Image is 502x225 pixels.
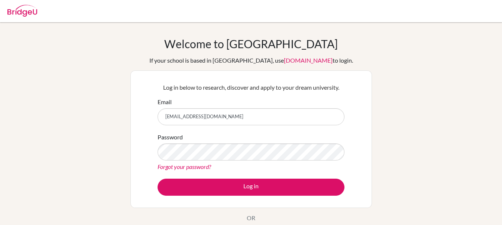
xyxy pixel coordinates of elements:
[7,5,37,17] img: Bridge-U
[158,83,344,92] p: Log in below to research, discover and apply to your dream university.
[247,214,255,222] p: OR
[164,37,338,50] h1: Welcome to [GEOGRAPHIC_DATA]
[149,56,353,65] div: If your school is based in [GEOGRAPHIC_DATA], use to login.
[158,179,344,196] button: Log in
[158,97,172,106] label: Email
[158,133,183,142] label: Password
[158,163,211,170] a: Forgot your password?
[284,57,333,64] a: [DOMAIN_NAME]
